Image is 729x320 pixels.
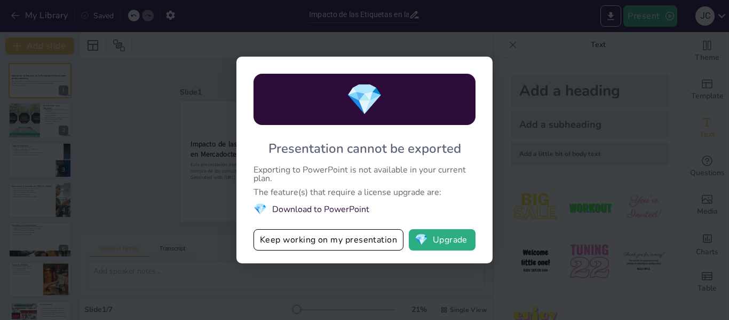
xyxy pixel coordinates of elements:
li: Download to PowerPoint [253,202,476,216]
button: diamondUpgrade [409,229,476,251]
div: Presentation cannot be exported [268,140,461,157]
div: Exporting to PowerPoint is not available in your current plan. [253,166,476,183]
span: diamond [253,202,267,216]
div: The feature(s) that require a license upgrade are: [253,188,476,197]
button: Keep working on my presentation [253,229,403,251]
span: diamond [415,235,428,245]
span: diamond [346,79,383,120]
